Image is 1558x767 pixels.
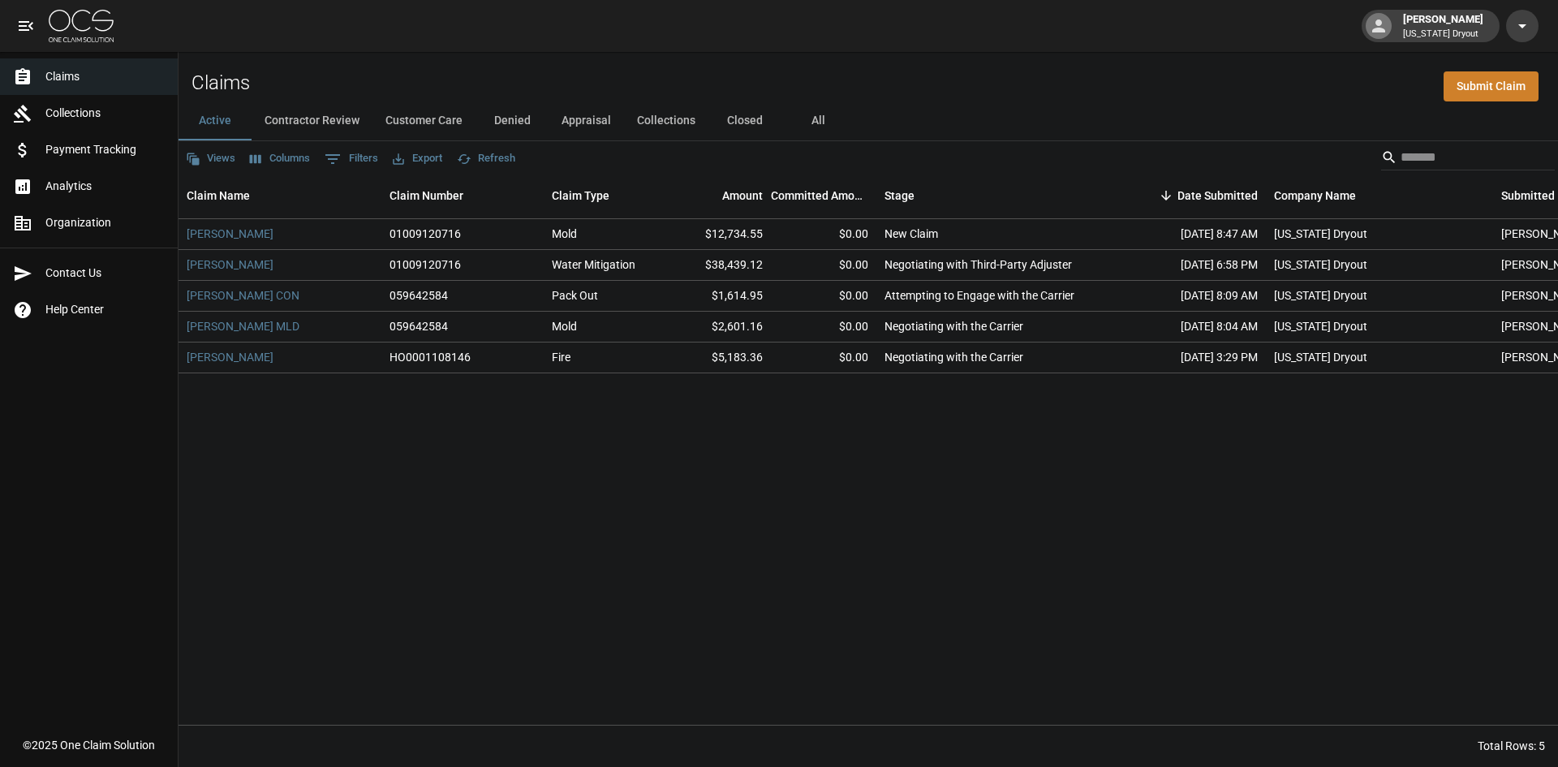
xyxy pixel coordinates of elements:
[781,101,854,140] button: All
[1120,343,1266,373] div: [DATE] 3:29 PM
[453,146,519,171] button: Refresh
[665,343,771,373] div: $5,183.36
[624,101,708,140] button: Collections
[179,101,252,140] button: Active
[45,214,165,231] span: Organization
[49,10,114,42] img: ocs-logo-white-transparent.png
[182,146,239,171] button: Views
[1177,173,1258,218] div: Date Submitted
[321,146,382,172] button: Show filters
[771,219,876,250] div: $0.00
[381,173,544,218] div: Claim Number
[389,226,461,242] div: 01009120716
[1274,256,1367,273] div: Arizona Dryout
[1274,349,1367,365] div: Arizona Dryout
[544,173,665,218] div: Claim Type
[1274,226,1367,242] div: Arizona Dryout
[45,265,165,282] span: Contact Us
[23,737,155,753] div: © 2025 One Claim Solution
[552,173,609,218] div: Claim Type
[884,349,1023,365] div: Negotiating with the Carrier
[389,146,446,171] button: Export
[1274,287,1367,304] div: Arizona Dryout
[389,349,471,365] div: HO0001108146
[665,219,771,250] div: $12,734.55
[552,318,577,334] div: Mold
[389,287,448,304] div: 059642584
[1478,738,1545,754] div: Total Rows: 5
[771,312,876,343] div: $0.00
[1120,219,1266,250] div: [DATE] 8:47 AM
[771,173,876,218] div: Committed Amount
[1120,173,1266,218] div: Date Submitted
[552,256,635,273] div: Water Mitigation
[1397,11,1490,41] div: [PERSON_NAME]
[771,343,876,373] div: $0.00
[884,287,1074,304] div: Attempting to Engage with the Carrier
[884,256,1072,273] div: Negotiating with Third-Party Adjuster
[884,173,915,218] div: Stage
[45,68,165,85] span: Claims
[1120,312,1266,343] div: [DATE] 8:04 AM
[884,226,938,242] div: New Claim
[1274,173,1356,218] div: Company Name
[665,173,771,218] div: Amount
[252,101,372,140] button: Contractor Review
[552,349,570,365] div: Fire
[246,146,314,171] button: Select columns
[722,173,763,218] div: Amount
[1274,318,1367,334] div: Arizona Dryout
[10,10,42,42] button: open drawer
[884,318,1023,334] div: Negotiating with the Carrier
[187,349,273,365] a: [PERSON_NAME]
[771,250,876,281] div: $0.00
[389,318,448,334] div: 059642584
[552,287,598,304] div: Pack Out
[665,312,771,343] div: $2,601.16
[45,178,165,195] span: Analytics
[389,256,461,273] div: 01009120716
[552,226,577,242] div: Mold
[187,173,250,218] div: Claim Name
[708,101,781,140] button: Closed
[389,173,463,218] div: Claim Number
[372,101,476,140] button: Customer Care
[179,173,381,218] div: Claim Name
[876,173,1120,218] div: Stage
[665,281,771,312] div: $1,614.95
[549,101,624,140] button: Appraisal
[179,101,1558,140] div: dynamic tabs
[45,105,165,122] span: Collections
[45,301,165,318] span: Help Center
[476,101,549,140] button: Denied
[771,281,876,312] div: $0.00
[1266,173,1493,218] div: Company Name
[187,287,299,304] a: [PERSON_NAME] CON
[665,250,771,281] div: $38,439.12
[1155,184,1177,207] button: Sort
[1381,144,1555,174] div: Search
[1403,28,1483,41] p: [US_STATE] Dryout
[1120,281,1266,312] div: [DATE] 8:09 AM
[45,141,165,158] span: Payment Tracking
[1120,250,1266,281] div: [DATE] 6:58 PM
[187,256,273,273] a: [PERSON_NAME]
[187,226,273,242] a: [PERSON_NAME]
[771,173,868,218] div: Committed Amount
[187,318,299,334] a: [PERSON_NAME] MLD
[192,71,250,95] h2: Claims
[1444,71,1539,101] a: Submit Claim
